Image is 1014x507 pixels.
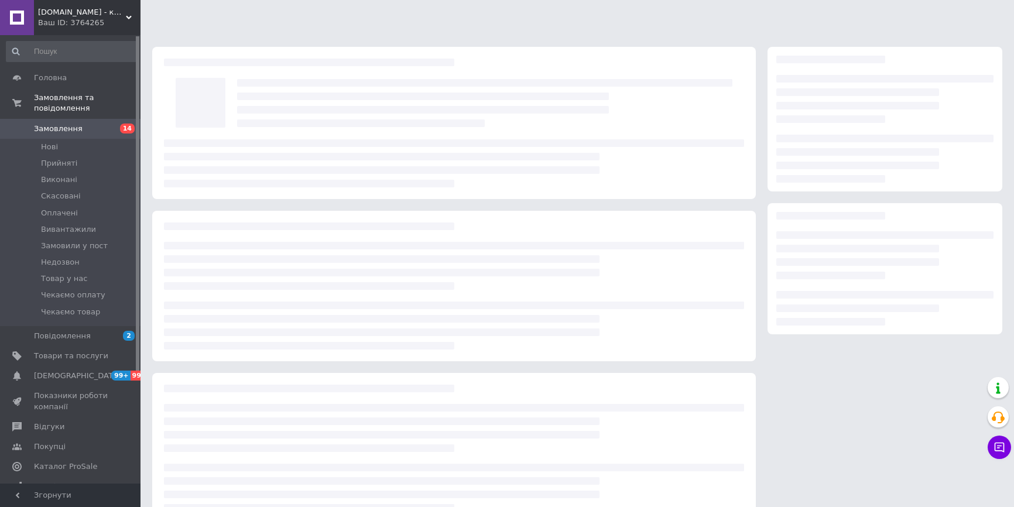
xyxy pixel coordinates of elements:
span: Відгуки [34,422,64,432]
span: Скасовані [41,191,81,201]
span: Товари та послуги [34,351,108,361]
span: Виконані [41,174,77,185]
span: Замовлення та повідомлення [34,93,141,114]
span: Повідомлення [34,331,91,341]
div: Ваш ID: 3764265 [38,18,141,28]
span: Замовили у пост [41,241,108,251]
span: [DEMOGRAPHIC_DATA] [34,371,121,381]
span: Аналітика [34,481,74,492]
span: 2 [123,331,135,341]
span: Чекаємо товар [41,307,100,317]
span: Вивантажили [41,224,96,235]
span: Нові [41,142,58,152]
span: Головна [34,73,67,83]
span: Pharmex.pro - крутезна доставка ліків та товарів для здоров'я [38,7,126,18]
span: Чекаємо оплату [41,290,105,300]
span: Замовлення [34,124,83,134]
span: Покупці [34,441,66,452]
span: 14 [120,124,135,133]
span: Оплачені [41,208,78,218]
span: Каталог ProSale [34,461,97,472]
span: Недозвон [41,257,80,268]
button: Чат з покупцем [988,436,1011,459]
span: Показники роботи компанії [34,390,108,412]
span: 99+ [111,371,131,381]
input: Пошук [6,41,138,62]
span: 99+ [131,371,150,381]
span: Товар у нас [41,273,87,284]
span: Прийняті [41,158,77,169]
